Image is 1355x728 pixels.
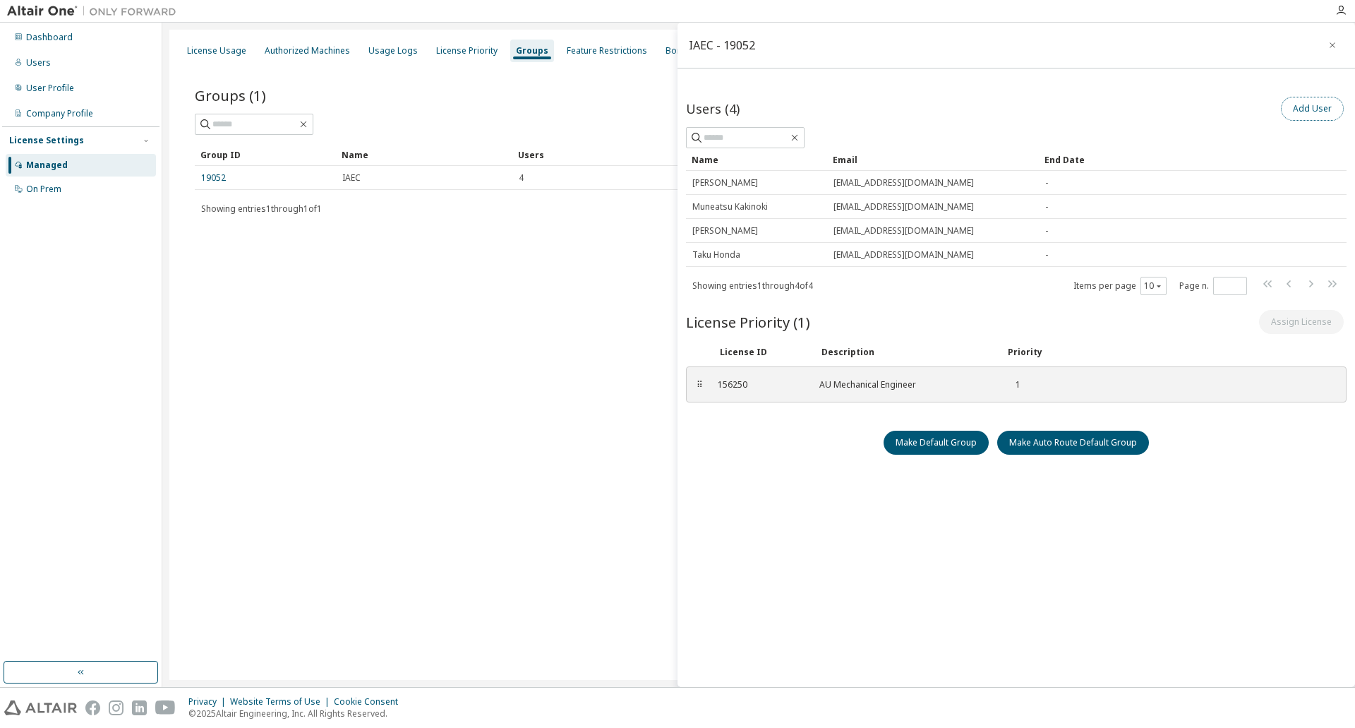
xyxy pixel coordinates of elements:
span: [EMAIL_ADDRESS][DOMAIN_NAME] [833,225,974,237]
a: 19052 [201,172,226,184]
div: Groups [516,45,548,56]
span: Page n. [1179,277,1247,295]
button: Add User [1281,97,1344,121]
span: [PERSON_NAME] [692,225,758,237]
div: License ID [720,347,805,358]
div: Group ID [200,143,330,166]
div: Users [518,143,1283,166]
span: License Priority (1) [686,312,810,332]
span: Showing entries 1 through 4 of 4 [692,280,813,292]
div: End Date [1044,148,1307,171]
button: Make Default Group [884,431,989,455]
div: Dashboard [26,32,73,43]
div: Name [692,148,821,171]
span: - [1045,249,1048,261]
img: altair_logo.svg [4,700,77,715]
div: Users [26,57,51,68]
div: Company Profile [26,108,93,119]
div: Managed [26,160,68,171]
span: [EMAIL_ADDRESS][DOMAIN_NAME] [833,249,974,261]
span: [PERSON_NAME] [692,177,758,189]
p: © 2025 Altair Engineering, Inc. All Rights Reserved. [188,708,406,720]
button: 10 [1144,280,1163,292]
span: Items per page [1073,277,1167,295]
div: License Priority [436,45,498,56]
span: Muneatsu Kakinoki [692,201,768,213]
div: Feature Restrictions [567,45,647,56]
span: IAEC [342,172,361,184]
div: License Settings [9,135,84,146]
div: 1 [1006,379,1020,390]
div: Name [342,143,507,166]
div: 156250 [718,379,802,390]
span: - [1045,177,1048,189]
span: [EMAIL_ADDRESS][DOMAIN_NAME] [833,201,974,213]
div: User Profile [26,83,74,94]
span: - [1045,201,1048,213]
span: Groups (1) [195,85,266,105]
img: youtube.svg [155,700,176,715]
span: Taku Honda [692,249,740,261]
div: Authorized Machines [265,45,350,56]
div: ⠿ [695,379,704,390]
img: linkedin.svg [132,700,147,715]
span: - [1045,225,1048,237]
div: Borrow Settings [666,45,731,56]
img: facebook.svg [85,700,100,715]
span: Users (4) [686,100,740,117]
img: instagram.svg [109,700,124,715]
div: Cookie Consent [334,696,406,708]
span: [EMAIL_ADDRESS][DOMAIN_NAME] [833,177,974,189]
span: 4 [519,172,524,184]
button: Make Auto Route Default Group [997,431,1149,455]
div: Email [833,148,1033,171]
div: Privacy [188,696,230,708]
div: Usage Logs [368,45,418,56]
div: Website Terms of Use [230,696,334,708]
span: Showing entries 1 through 1 of 1 [201,203,322,215]
button: Assign License [1259,310,1344,334]
div: IAEC - 19052 [689,40,755,51]
img: Altair One [7,4,183,18]
div: Priority [1008,347,1042,358]
div: Description [821,347,991,358]
div: AU Mechanical Engineer [819,379,989,390]
div: License Usage [187,45,246,56]
div: On Prem [26,184,61,195]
